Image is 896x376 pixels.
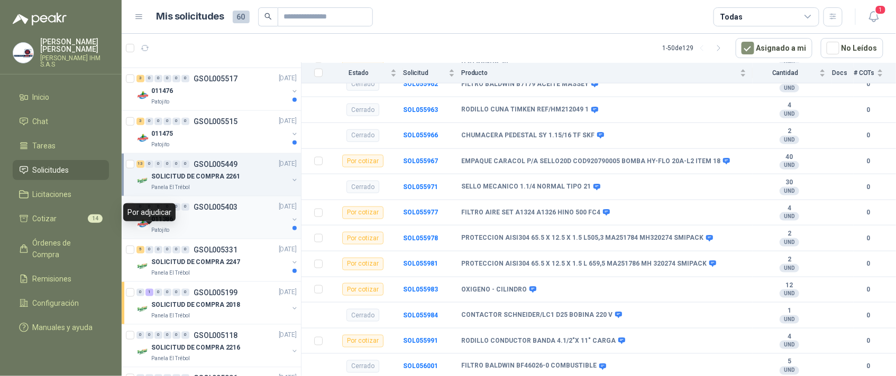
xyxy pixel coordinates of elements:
div: UND [780,212,799,221]
div: Cerrado [346,78,379,91]
a: SOL055962 [403,80,438,88]
div: 0 [136,332,144,339]
div: 0 [154,246,162,253]
div: Por cotizar [342,335,383,347]
div: 0 [181,118,189,125]
b: PROTECCION AISI304 65.5 X 12.5 X 1.5 L505,3 MA251784 MH320274 SMIPACK [461,234,703,242]
b: SOL055966 [403,131,438,139]
a: 0 0 0 0 0 0 GSOL005403[DATE] Company Logo011386Patojito [136,201,299,234]
div: Cerrado [346,309,379,322]
th: Estado [329,63,403,83]
a: Órdenes de Compra [13,233,109,265]
b: 0 [854,259,883,269]
img: Logo peakr [13,13,67,25]
b: SOL056001 [403,363,438,370]
span: Chat [33,116,49,127]
b: 0 [854,336,883,346]
p: [DATE] [279,159,297,169]
b: 4 [753,204,826,213]
div: 0 [172,118,180,125]
a: SOL055984 [403,312,438,319]
div: Todas [720,11,743,23]
b: FILTRO BALDWIN B7179 ACEITE MASSEY [461,80,589,89]
b: SOL055978 [403,234,438,242]
th: # COTs [854,63,896,83]
div: 0 [172,332,180,339]
div: 13 [136,161,144,168]
span: Remisiones [33,273,72,285]
div: 0 [163,75,171,82]
p: SOLICITUD DE COMPRA 2018 [151,300,240,310]
div: 0 [172,246,180,253]
span: Inicio [33,91,50,103]
div: Por cotizar [342,232,383,245]
b: 12 [753,281,826,290]
th: Producto [461,63,753,83]
a: Cotizar14 [13,209,109,229]
p: [PERSON_NAME] IHM S.A.S [40,55,109,68]
b: EMPAQUE CARACOL P/A SELLO20D COD920790005 BOMBA HY-FLO 20A-L2 ITEM 18 [461,157,720,166]
div: UND [780,161,799,170]
span: Estado [329,69,388,77]
a: Inicio [13,87,109,107]
b: 1 [753,307,826,315]
th: Solicitud [403,63,461,83]
div: Por cotizar [342,283,383,296]
div: UND [780,315,799,324]
b: 0 [854,130,883,140]
div: Por cotizar [342,258,383,270]
span: Tareas [33,140,56,152]
b: FILTRO AIRE SET A1324 A1326 HINO 500 FC4 [461,209,600,217]
a: Solicitudes [13,160,109,180]
img: Company Logo [136,132,149,145]
div: UND [780,289,799,298]
div: 0 [154,289,162,296]
div: 0 [145,332,153,339]
a: 0 0 0 0 0 0 GSOL005118[DATE] Company LogoSOLICITUD DE COMPRA 2216Panela El Trébol [136,329,299,363]
b: 2 [753,230,826,238]
b: 0 [854,362,883,372]
div: 0 [172,203,180,211]
p: 011475 [151,129,173,139]
a: SOL055981 [403,260,438,267]
a: Chat [13,111,109,131]
span: Producto [461,69,738,77]
div: 0 [163,289,171,296]
b: 2 [753,127,826,136]
img: Company Logo [136,260,149,273]
b: SOL055971 [403,183,438,191]
p: [DATE] [279,245,297,255]
img: Company Logo [136,89,149,102]
p: [DATE] [279,73,297,83]
div: 0 [172,289,180,296]
div: Cerrado [346,360,379,373]
span: 1 [875,5,886,15]
div: 1 - 50 de 129 [662,40,727,57]
div: UND [780,341,799,349]
span: Cotizar [33,213,57,224]
a: SOL055977 [403,209,438,216]
div: 0 [154,118,162,125]
div: UND [780,187,799,195]
b: RODILLO CONDUCTOR BANDA 4.1/2"X 11" CARGA [461,337,616,345]
b: 0 [854,79,883,89]
b: 5 [753,358,826,366]
p: Panela El Trébol [151,354,190,363]
div: 1 [145,289,153,296]
div: 0 [172,161,180,168]
th: Cantidad [753,63,832,83]
span: Configuración [33,297,79,309]
span: Órdenes de Compra [33,237,99,260]
div: 0 [181,75,189,82]
div: 0 [136,289,144,296]
div: Cerrado [346,181,379,193]
a: Remisiones [13,269,109,289]
a: Licitaciones [13,184,109,204]
div: 0 [172,75,180,82]
b: 0 [854,208,883,218]
b: OXIGENO - CILINDRO [461,286,527,294]
div: UND [780,366,799,375]
div: 0 [181,203,189,211]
